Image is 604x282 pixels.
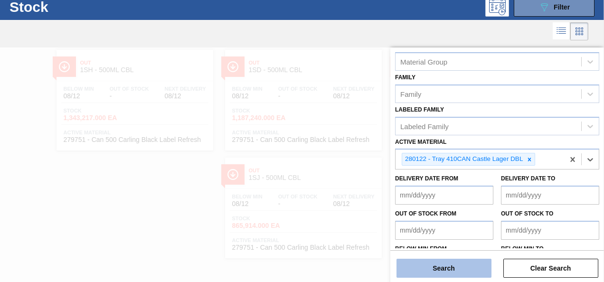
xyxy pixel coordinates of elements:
label: Delivery Date from [395,175,458,182]
label: Family [395,74,415,81]
a: ÍconeOut1SH - 500ML CBLBelow Min08/12Out Of Stock-Next Delivery08/12Stock1,343,217.000 EAActive M... [49,43,218,150]
div: Labeled Family [400,122,449,130]
div: Card Vision [570,22,588,40]
label: Delivery Date to [501,175,555,182]
span: Filter [554,3,570,11]
input: mm/dd/yyyy [395,186,493,205]
div: 280122 - Tray 410CAN Castle Lager DBL [402,153,524,165]
div: Family [400,90,421,98]
a: ÍconeOut1780 - 500ML CBLBelow Min08/12Out Of Stock-Next Delivery-Stock0.000 EAActive Material2797... [387,43,555,150]
input: mm/dd/yyyy [501,221,599,240]
input: mm/dd/yyyy [501,186,599,205]
label: Out of Stock from [395,210,456,217]
div: List Vision [553,22,570,40]
h1: Stock [9,1,141,12]
label: Below Min to [501,245,544,252]
div: Material Group [400,57,447,66]
label: Active Material [395,139,446,145]
label: Below Min from [395,245,447,252]
label: Out of Stock to [501,210,553,217]
a: ÍconeOut1SD - 500ML CBLBelow Min08/12Out Of Stock-Next Delivery08/12Stock1,187,240.000 EAActive M... [218,43,387,150]
input: mm/dd/yyyy [395,221,493,240]
label: Labeled Family [395,106,444,113]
